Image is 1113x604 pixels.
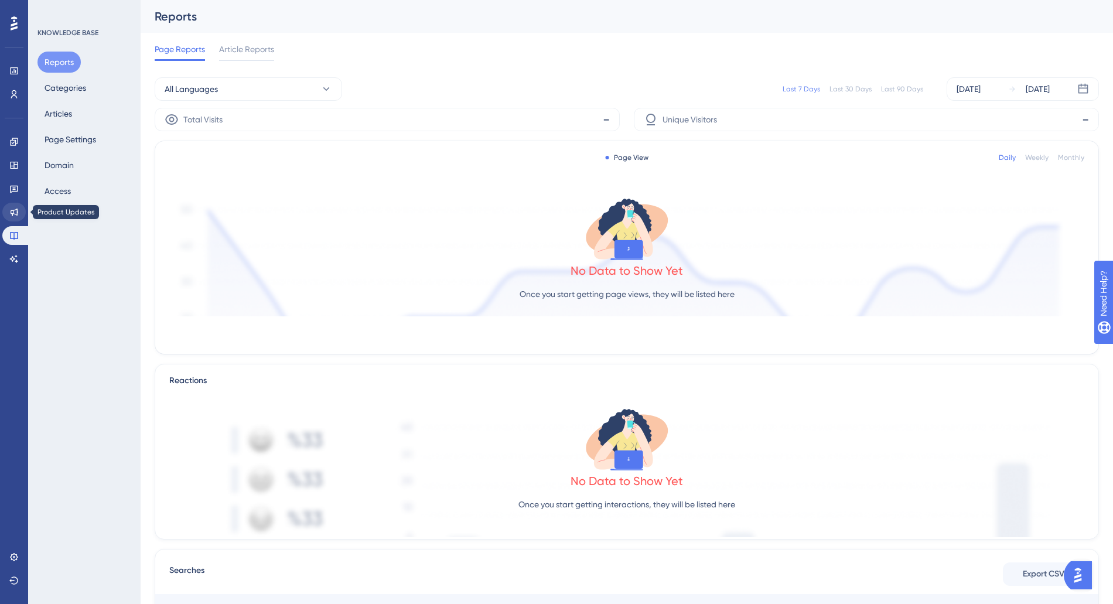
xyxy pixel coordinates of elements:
div: Daily [999,153,1016,162]
button: Articles [37,103,79,124]
span: - [1082,110,1089,129]
div: KNOWLEDGE BASE [37,28,98,37]
span: Total Visits [183,112,223,127]
span: Unique Visitors [663,112,717,127]
button: Categories [37,77,93,98]
span: Need Help? [28,3,73,17]
div: Last 90 Days [881,84,923,94]
button: All Languages [155,77,342,101]
span: All Languages [165,82,218,96]
div: Monthly [1058,153,1084,162]
div: Last 30 Days [829,84,872,94]
button: Access [37,180,78,202]
button: Page Settings [37,129,103,150]
div: [DATE] [1026,82,1050,96]
iframe: UserGuiding AI Assistant Launcher [1064,558,1099,593]
div: No Data to Show Yet [571,473,683,489]
div: Page View [606,153,648,162]
p: Once you start getting interactions, they will be listed here [518,497,735,511]
span: Page Reports [155,42,205,56]
div: [DATE] [957,82,981,96]
div: Reactions [169,374,1084,388]
button: Reports [37,52,81,73]
span: - [603,110,610,129]
div: No Data to Show Yet [571,262,683,279]
button: Export CSV [1003,562,1084,586]
div: Reports [155,8,1070,25]
button: Domain [37,155,81,176]
span: Searches [169,564,204,585]
div: Last 7 Days [783,84,820,94]
span: Export CSV [1023,567,1064,581]
span: Article Reports [219,42,274,56]
div: Weekly [1025,153,1049,162]
p: Once you start getting page views, they will be listed here [520,287,735,301]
